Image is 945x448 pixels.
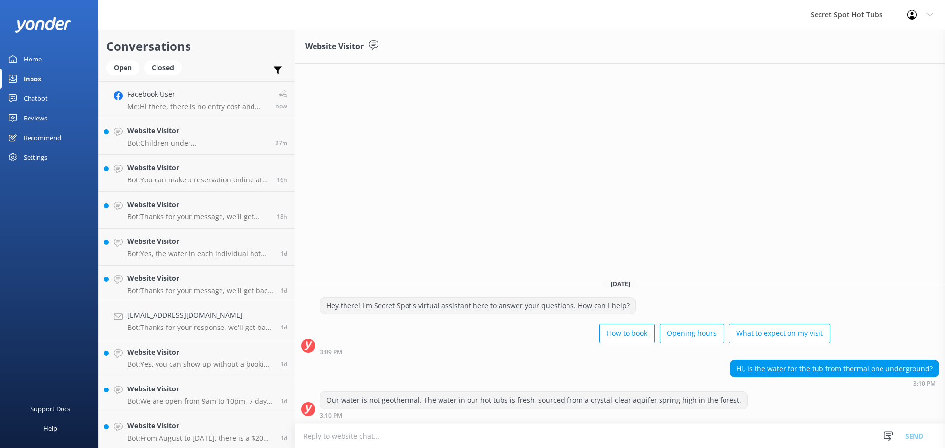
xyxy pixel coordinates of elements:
a: Website VisitorBot:Thanks for your message, we'll get back to you as soon as we can. You're welco... [99,266,295,302]
a: Website VisitorBot:You can make a reservation online at [URL][DOMAIN_NAME] or by calling us at [P... [99,155,295,192]
p: Bot: Children under [DEMOGRAPHIC_DATA] are not allowed in the hot tubs due to health and safety. ... [127,139,268,148]
a: Open [106,62,144,73]
span: Sep 13 2025 03:30pm (UTC +12:00) Pacific/Auckland [281,434,287,442]
span: Sep 13 2025 06:19pm (UTC +12:00) Pacific/Auckland [281,360,287,368]
h4: Website Visitor [127,236,273,247]
p: Bot: Thanks for your message, we'll get back to you as soon as we can. You're welcome to keep mes... [127,212,269,221]
strong: 3:09 PM [320,349,342,355]
a: Website VisitorBot:Children under [DEMOGRAPHIC_DATA] are not allowed in the hot tubs due to healt... [99,118,295,155]
div: Chatbot [24,89,48,108]
div: Open [106,60,139,75]
div: Reviews [24,108,47,128]
span: [DATE] [605,280,636,288]
span: Sep 15 2025 11:01am (UTC +12:00) Pacific/Auckland [275,102,287,110]
div: Home [24,49,42,69]
h4: [EMAIL_ADDRESS][DOMAIN_NAME] [127,310,273,321]
h4: Website Visitor [127,199,269,210]
a: Website VisitorBot:Yes, you can show up without a booking as we do take walk-ins when hot tubs ar... [99,339,295,376]
div: Sep 13 2025 03:10pm (UTC +12:00) Pacific/Auckland [320,412,748,418]
button: Opening hours [660,324,724,343]
p: Bot: Yes, the water in each individual hot tub is changed every session and is continuously filte... [127,249,273,258]
span: Sep 13 2025 05:46pm (UTC +12:00) Pacific/Auckland [281,397,287,405]
span: Sep 15 2025 10:34am (UTC +12:00) Pacific/Auckland [275,139,287,147]
h4: Website Visitor [127,125,268,136]
p: Bot: You can make a reservation online at [URL][DOMAIN_NAME] or by calling us at [PHONE_NUMBER]. [127,176,269,184]
a: Closed [144,62,187,73]
div: Hi, is the water for the tub from thermal one underground? [730,360,939,377]
button: What to expect on my visit [729,324,830,343]
div: Settings [24,148,47,167]
h4: Facebook User [127,89,268,100]
a: [EMAIL_ADDRESS][DOMAIN_NAME]Bot:Thanks for your response, we'll get back to you as soon as we can... [99,302,295,339]
p: Bot: Thanks for your message, we'll get back to you as soon as we can. You're welcome to keep mes... [127,286,273,295]
h4: Website Visitor [127,384,273,394]
span: Sep 14 2025 04:24pm (UTC +12:00) Pacific/Auckland [277,212,287,221]
a: Website VisitorBot:We are open from 9am to 10pm, 7 days a week. The first hot tub booking is at 9... [99,376,295,413]
p: Bot: From August to [DATE], there is a $20 locals deal for weekday morning bookings, 9am-12pm. Ou... [127,434,273,443]
a: Website VisitorBot:Yes, the water in each individual hot tub is changed every session and is cont... [99,229,295,266]
p: Bot: We are open from 9am to 10pm, 7 days a week. The first hot tub booking is at 9.15am and the ... [127,397,273,406]
a: Facebook UserMe:Hi there, there is no entry cost and Shinny Dips are available on a first come fi... [99,81,295,118]
h2: Conversations [106,37,287,56]
div: Inbox [24,69,42,89]
span: Sep 14 2025 10:54am (UTC +12:00) Pacific/Auckland [281,249,287,258]
div: Our water is not geothermal. The water in our hot tubs is fresh, sourced from a crystal-clear aqu... [320,392,747,409]
a: Website VisitorBot:Thanks for your message, we'll get back to you as soon as we can. You're welco... [99,192,295,229]
p: Bot: Thanks for your response, we'll get back to you as soon as we can during opening hours. [127,323,273,332]
div: Support Docs [31,399,70,418]
h3: Website Visitor [305,40,364,53]
div: Recommend [24,128,61,148]
button: How to book [599,324,655,343]
div: Sep 13 2025 03:10pm (UTC +12:00) Pacific/Auckland [730,380,939,387]
h4: Website Visitor [127,162,269,173]
h4: Website Visitor [127,420,273,431]
span: Sep 14 2025 05:52am (UTC +12:00) Pacific/Auckland [281,323,287,331]
span: Sep 14 2025 10:44am (UTC +12:00) Pacific/Auckland [281,286,287,295]
strong: 3:10 PM [320,413,342,418]
p: Me: Hi there, there is no entry cost and Shinny Dips are available on a first come first served b... [127,102,268,111]
p: Bot: Yes, you can show up without a booking as we do take walk-ins when hot tubs are available. H... [127,360,273,369]
h4: Website Visitor [127,347,273,358]
div: Sep 13 2025 03:09pm (UTC +12:00) Pacific/Auckland [320,348,830,355]
h4: Website Visitor [127,273,273,284]
img: yonder-white-logo.png [15,17,71,33]
div: Help [43,418,57,438]
span: Sep 14 2025 06:16pm (UTC +12:00) Pacific/Auckland [277,176,287,184]
strong: 3:10 PM [913,381,936,387]
div: Hey there! I'm Secret Spot's virtual assistant here to answer your questions. How can I help? [320,298,635,314]
div: Closed [144,60,182,75]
